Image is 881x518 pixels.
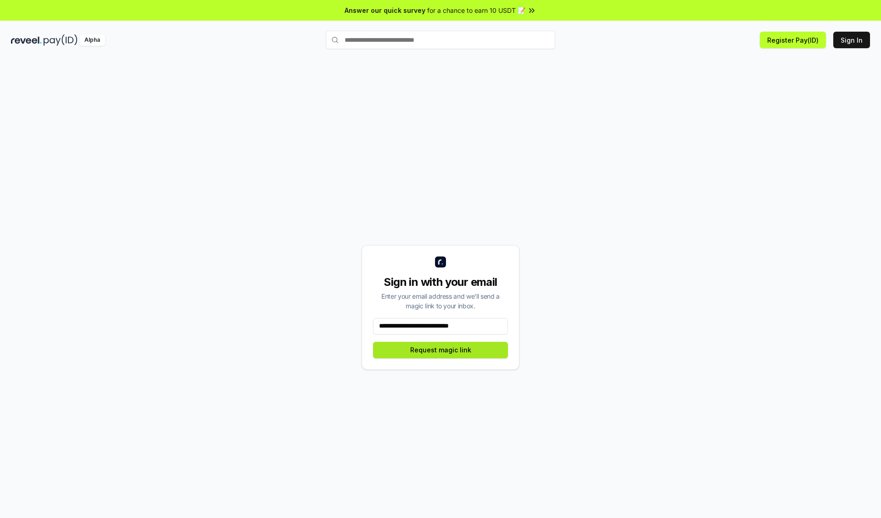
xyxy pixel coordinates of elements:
div: Enter your email address and we’ll send a magic link to your inbox. [373,291,508,311]
span: for a chance to earn 10 USDT 📝 [427,6,525,15]
img: reveel_dark [11,34,42,46]
button: Sign In [833,32,870,48]
img: pay_id [44,34,78,46]
span: Answer our quick survey [345,6,425,15]
button: Register Pay(ID) [760,32,826,48]
img: logo_small [435,256,446,267]
button: Request magic link [373,342,508,358]
div: Sign in with your email [373,275,508,290]
div: Alpha [79,34,105,46]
